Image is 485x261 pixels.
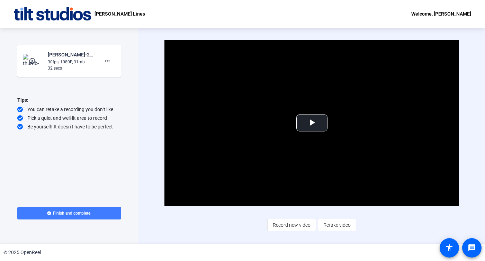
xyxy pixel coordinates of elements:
[48,65,94,71] div: 32 secs
[17,106,121,113] div: You can retake a recording you don’t like
[468,244,476,252] mat-icon: message
[411,10,471,18] div: Welcome, [PERSON_NAME]
[164,40,459,206] div: Video Player
[17,115,121,121] div: Pick a quiet and well-lit area to record
[267,219,316,231] button: Record new video
[29,57,37,64] mat-icon: play_circle_outline
[17,96,121,104] div: Tips:
[53,210,90,216] span: Finish and complete
[48,51,94,59] div: [PERSON_NAME]-25-18409170-UHC-ET-[PERSON_NAME] Lines-1755525781559-webcam
[103,57,111,65] mat-icon: more_horiz
[95,10,145,18] p: [PERSON_NAME] Lines
[48,59,94,65] div: 30fps, 1080P, 31mb
[296,115,327,132] button: Play Video
[14,7,91,21] img: OpenReel logo
[273,218,311,232] span: Record new video
[323,218,351,232] span: Retake video
[17,123,121,130] div: Be yourself! It doesn’t have to be perfect
[17,207,121,219] button: Finish and complete
[3,249,41,256] div: © 2025 OpenReel
[318,219,356,231] button: Retake video
[23,54,43,68] img: thumb-nail
[445,244,453,252] mat-icon: accessibility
